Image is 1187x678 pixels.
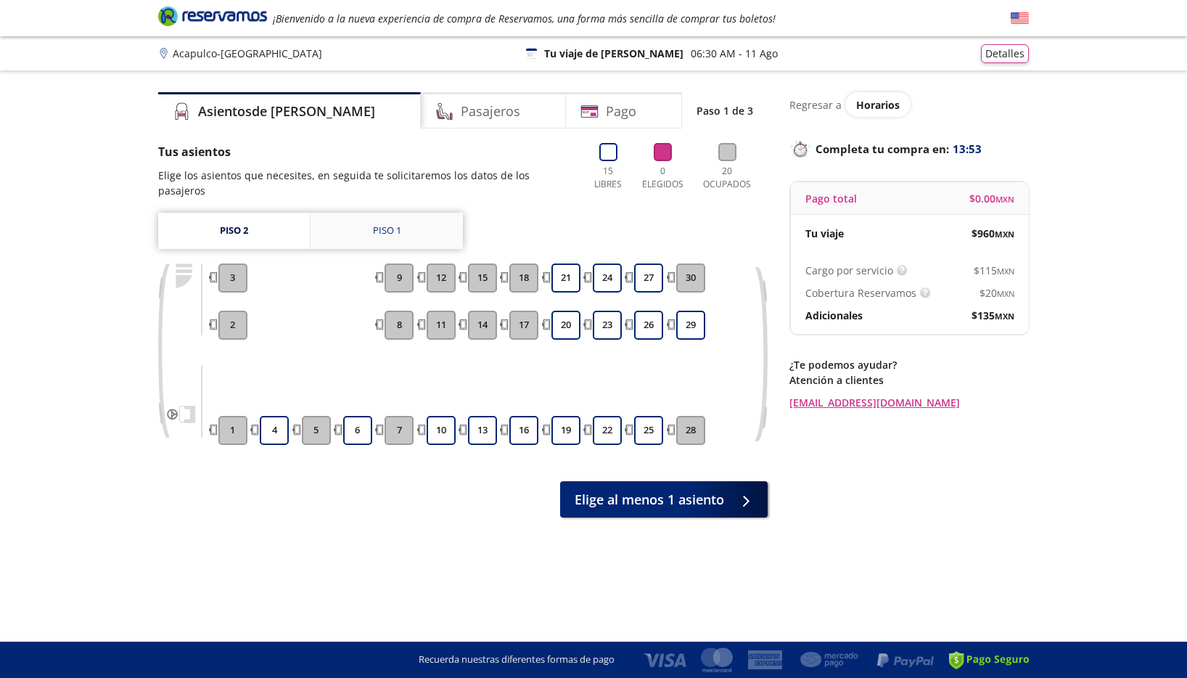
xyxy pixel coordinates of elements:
p: Recuerda nuestras diferentes formas de pago [419,653,615,667]
button: 17 [509,311,538,340]
h4: Asientos de [PERSON_NAME] [198,102,375,121]
a: Piso 2 [158,213,310,249]
button: 15 [468,264,497,293]
p: Elige los asientos que necesites, en seguida te solicitaremos los datos de los pasajeros [158,168,574,198]
button: English [1011,9,1029,28]
h4: Pago [606,102,636,121]
button: 4 [260,416,289,445]
span: Horarios [856,98,900,112]
h4: Pasajeros [461,102,520,121]
button: 18 [509,264,538,293]
span: $ 135 [972,308,1014,323]
button: 2 [218,311,247,340]
p: Paso 1 de 3 [697,103,753,118]
p: 06:30 AM - 11 Ago [691,46,778,61]
p: Regresar a [789,97,842,113]
button: 9 [385,264,414,293]
p: Completa tu compra en : [789,139,1029,159]
button: 28 [676,416,705,445]
button: 6 [343,416,372,445]
button: 14 [468,311,497,340]
p: ¿Te podemos ayudar? [789,357,1029,372]
p: Cargo por servicio [805,263,893,278]
button: 25 [634,416,663,445]
button: 22 [593,416,622,445]
p: 20 Ocupados [697,165,757,191]
p: Tu viaje [805,226,844,241]
button: 26 [634,311,663,340]
i: Brand Logo [158,5,267,27]
button: 3 [218,264,247,293]
span: $ 20 [979,285,1014,301]
button: 24 [593,264,622,293]
span: $ 960 [972,226,1014,241]
button: 8 [385,311,414,340]
button: 29 [676,311,705,340]
a: Piso 1 [311,213,463,249]
button: 16 [509,416,538,445]
small: MXN [995,311,1014,322]
button: 12 [427,264,456,293]
button: 19 [551,416,580,445]
button: 11 [427,311,456,340]
button: 10 [427,416,456,445]
p: Acapulco - [GEOGRAPHIC_DATA] [173,46,322,61]
p: Adicionales [805,308,863,323]
button: Elige al menos 1 asiento [560,481,768,518]
em: ¡Bienvenido a la nueva experiencia de compra de Reservamos, una forma más sencilla de comprar tus... [273,12,776,25]
p: Cobertura Reservamos [805,285,916,301]
p: Tu viaje de [PERSON_NAME] [544,46,683,61]
button: 1 [218,416,247,445]
a: Brand Logo [158,5,267,31]
p: Pago total [805,191,857,206]
p: 0 Elegidos [638,165,686,191]
button: 5 [302,416,331,445]
a: [EMAIL_ADDRESS][DOMAIN_NAME] [789,395,1029,410]
p: Tus asientos [158,143,574,160]
span: Elige al menos 1 asiento [575,490,724,510]
small: MXN [995,229,1014,240]
div: Piso 1 [373,224,401,238]
div: Regresar a ver horarios [789,92,1029,117]
button: 7 [385,416,414,445]
span: 13:53 [953,141,982,158]
small: MXN [997,266,1014,277]
small: MXN [997,288,1014,299]
button: 27 [634,264,663,293]
p: 15 Libres [588,165,628,191]
button: 21 [551,264,580,293]
button: 23 [593,311,622,340]
span: $ 0.00 [969,191,1014,206]
button: 13 [468,416,497,445]
p: Atención a clientes [789,372,1029,388]
small: MXN [995,194,1014,205]
button: 30 [676,264,705,293]
button: Detalles [981,44,1029,63]
button: 20 [551,311,580,340]
span: $ 115 [974,263,1014,278]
